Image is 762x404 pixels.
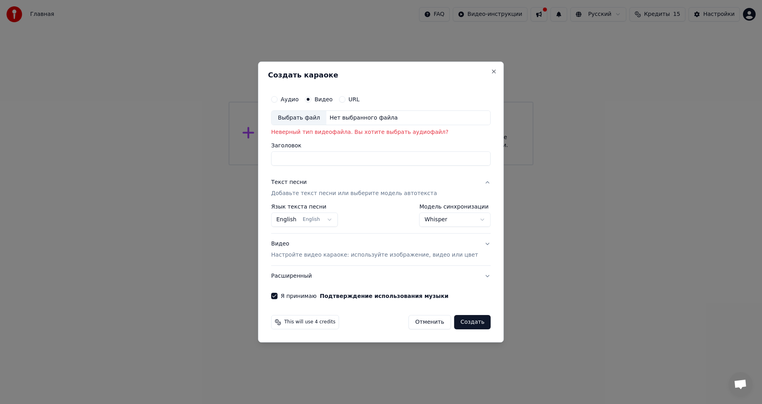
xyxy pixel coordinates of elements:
[281,293,448,299] label: Я принимаю
[271,172,491,204] button: Текст песниДобавьте текст песни или выберите модель автотекста
[281,97,298,102] label: Аудио
[348,97,360,102] label: URL
[271,240,478,259] div: Видео
[271,204,491,233] div: Текст песниДобавьте текст песни или выберите модель автотекста
[320,293,448,299] button: Я принимаю
[326,114,401,122] div: Нет выбранного файла
[271,190,437,198] p: Добавьте текст песни или выберите модель автотекста
[268,72,494,79] h2: Создать караоке
[271,266,491,286] button: Расширенный
[271,204,338,209] label: Язык текста песни
[271,143,491,149] label: Заголовок
[271,179,307,187] div: Текст песни
[408,315,451,329] button: Отменить
[454,315,491,329] button: Создать
[314,97,333,102] label: Видео
[271,129,491,137] p: Неверный тип видеофайла. Вы хотите выбрать аудиофайл?
[271,111,326,125] div: Выбрать файл
[271,251,478,259] p: Настройте видео караоке: используйте изображение, видео или цвет
[419,204,491,209] label: Модель синхронизации
[271,234,491,265] button: ВидеоНастройте видео караоке: используйте изображение, видео или цвет
[284,319,335,325] span: This will use 4 credits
